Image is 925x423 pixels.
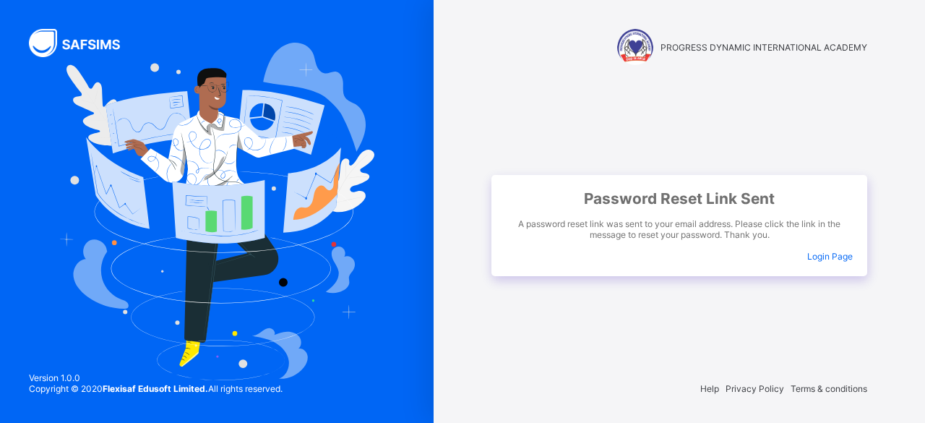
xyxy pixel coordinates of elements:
span: Copyright © 2020 All rights reserved. [29,383,283,394]
img: PROGRESS DYNAMIC INTERNATIONAL ACADEMY [617,29,653,65]
span: Help [700,383,719,394]
a: Login Page [807,251,853,262]
img: Hero Image [59,43,374,381]
span: Terms & conditions [791,383,867,394]
strong: Flexisaf Edusoft Limited. [103,383,208,394]
span: Privacy Policy [726,383,784,394]
span: Version 1.0.0 [29,372,283,383]
span: PROGRESS DYNAMIC INTERNATIONAL ACADEMY [661,42,867,53]
span: A password reset link was sent to your email address. Please click the link in the message to res... [506,218,853,240]
img: SAFSIMS Logo [29,29,137,57]
span: Password Reset Link Sent [506,189,853,208]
